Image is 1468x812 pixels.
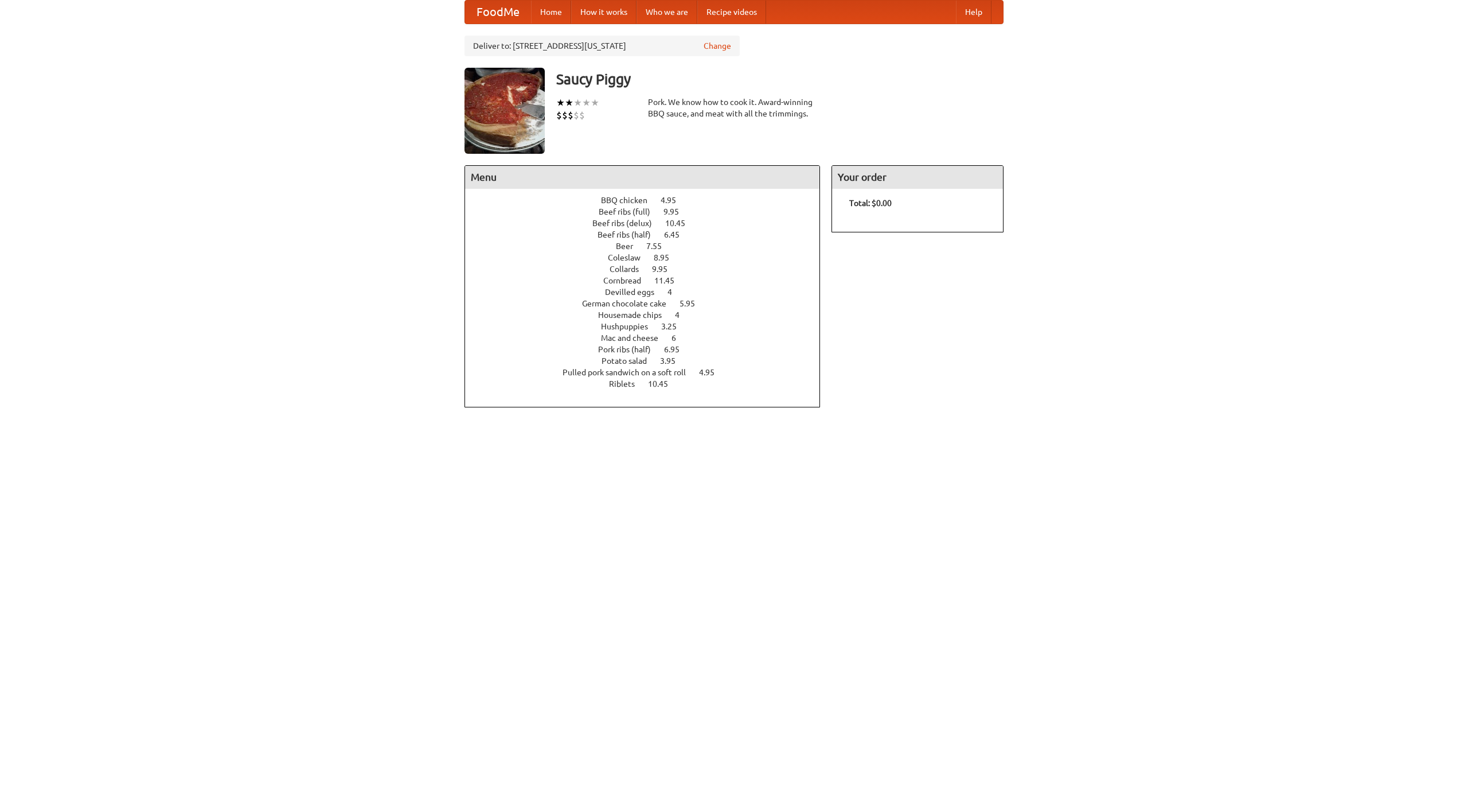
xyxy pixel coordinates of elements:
li: ★ [556,96,565,109]
a: Recipe videos [697,1,766,24]
a: Help [956,1,991,24]
a: Riblets 10.45 [609,379,689,388]
li: $ [579,109,585,122]
span: 10.45 [648,379,680,388]
span: Collards [610,265,650,274]
span: 3.25 [661,322,688,331]
span: 3.95 [660,356,687,366]
span: Beef ribs (full) [599,207,662,216]
a: German chocolate cake 5.95 [582,299,716,308]
a: Change [704,40,731,52]
b: Total: $0.00 [849,199,892,208]
a: Pulled pork sandwich on a soft roll 4.95 [563,368,736,377]
span: 4.95 [699,368,726,377]
a: How it works [571,1,637,24]
li: $ [562,109,568,122]
li: ★ [591,96,599,109]
span: Cornbread [603,276,653,285]
h4: Menu [465,166,819,189]
a: FoodMe [465,1,531,24]
span: Devilled eggs [605,287,666,297]
a: Potato salad 3.95 [602,356,697,366]
span: 4.95 [661,196,688,205]
span: Beef ribs (delux) [592,219,663,228]
h3: Saucy Piggy [556,68,1004,91]
li: $ [573,109,579,122]
span: Beef ribs (half) [598,230,662,239]
span: 11.45 [654,276,686,285]
a: Coleslaw 8.95 [608,253,690,262]
span: Potato salad [602,356,658,366]
a: Mac and cheese 6 [601,333,697,343]
li: ★ [565,96,573,109]
span: Pork ribs (half) [598,345,662,354]
span: Hushpuppies [601,322,659,331]
span: BBQ chicken [601,196,659,205]
a: BBQ chicken 4.95 [601,196,697,205]
span: German chocolate cake [582,299,678,308]
a: Beef ribs (full) 9.95 [599,207,700,216]
div: Pork. We know how to cook it. Award-winning BBQ sauce, and meat with all the trimmings. [648,96,820,119]
span: 7.55 [646,242,673,251]
span: 4 [675,310,691,320]
span: Pulled pork sandwich on a soft roll [563,368,697,377]
li: ★ [573,96,582,109]
a: Cornbread 11.45 [603,276,696,285]
span: 9.95 [652,265,679,274]
span: Mac and cheese [601,333,670,343]
span: 6.45 [664,230,691,239]
span: 6.95 [664,345,691,354]
a: Collards 9.95 [610,265,689,274]
img: angular.jpg [464,68,545,154]
a: Devilled eggs 4 [605,287,693,297]
span: 9.95 [663,207,690,216]
span: 6 [671,333,688,343]
li: $ [568,109,573,122]
a: Who we are [637,1,697,24]
li: ★ [582,96,591,109]
a: Beef ribs (delux) 10.45 [592,219,706,228]
li: $ [556,109,562,122]
h4: Your order [832,166,1003,189]
a: Housemade chips 4 [598,310,701,320]
div: Deliver to: [STREET_ADDRESS][US_STATE] [464,36,740,56]
span: Beer [616,242,645,251]
a: Pork ribs (half) 6.95 [598,345,701,354]
span: Housemade chips [598,310,673,320]
span: 8.95 [654,253,681,262]
span: Riblets [609,379,646,388]
a: Hushpuppies 3.25 [601,322,698,331]
span: 4 [667,287,684,297]
span: 10.45 [665,219,697,228]
a: Home [531,1,571,24]
span: Coleslaw [608,253,652,262]
a: Beer 7.55 [616,242,683,251]
a: Beef ribs (half) 6.45 [598,230,701,239]
span: 5.95 [680,299,706,308]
